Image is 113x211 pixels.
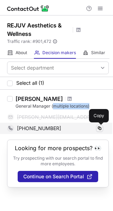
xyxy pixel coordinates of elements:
[7,39,51,44] span: Traffic rank: # 901,472
[11,64,54,71] div: Select department
[16,103,109,109] div: General Manager (multiple locations)
[16,95,63,102] div: [PERSON_NAME]
[16,80,44,86] span: Select all (1)
[91,50,105,56] span: Similar
[16,50,27,56] span: About
[42,50,76,56] span: Decision makers
[7,4,49,13] img: ContactOut v5.3.10
[17,125,61,132] span: [PHONE_NUMBER]
[17,114,98,120] span: [PERSON_NAME][EMAIL_ADDRESS][DOMAIN_NAME]
[18,171,98,182] button: Continue on Search Portal
[12,155,103,167] p: Try prospecting with our search portal to find more employees.
[7,21,71,38] h1: REJUV Aesthetics & Wellness
[23,174,84,179] span: Continue on Search Portal
[15,145,101,151] header: Looking for more prospects? 👀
